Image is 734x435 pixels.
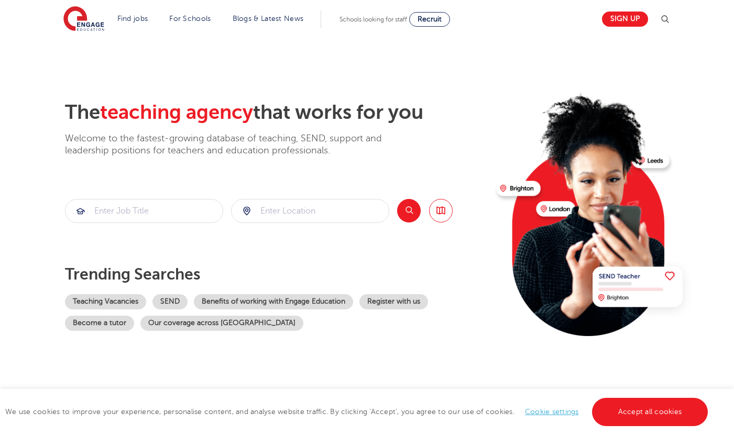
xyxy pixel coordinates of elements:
a: Our coverage across [GEOGRAPHIC_DATA] [140,316,303,331]
input: Submit [65,199,223,222]
img: Engage Education [63,6,104,32]
a: Benefits of working with Engage Education [194,294,353,309]
p: Trending searches [65,265,488,284]
a: Accept all cookies [592,398,708,426]
p: Welcome to the fastest-growing database of teaching, SEND, support and leadership positions for t... [65,132,411,157]
span: We use cookies to improve your experience, personalise content, and analyse website traffic. By c... [5,408,710,416]
a: Teaching Vacancies [65,294,146,309]
div: Submit [65,199,223,223]
span: teaching agency [100,101,253,124]
div: Submit [231,199,389,223]
a: Sign up [602,12,648,27]
a: For Schools [169,15,211,23]
a: Find jobs [117,15,148,23]
h2: The that works for you [65,101,488,125]
a: Become a tutor [65,316,134,331]
span: Schools looking for staff [339,16,407,23]
button: Search [397,199,421,222]
a: Cookie settings [525,408,579,416]
a: Recruit [409,12,450,27]
a: Register with us [359,294,428,309]
input: Submit [232,199,389,222]
a: SEND [152,294,188,309]
a: Blogs & Latest News [233,15,304,23]
span: Recruit [418,15,442,23]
